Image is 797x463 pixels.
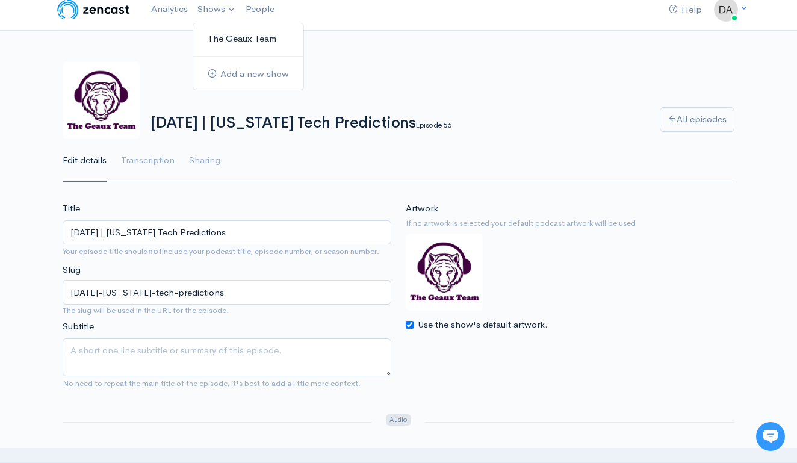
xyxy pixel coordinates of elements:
input: Search articles [35,226,215,250]
h2: Just let us know if you need anything and we'll be happy to help! 🙂 [18,80,223,138]
label: Audio file [63,447,101,461]
label: Subtitle [63,320,94,334]
small: If no artwork is selected your default podcast artwork will be used [406,217,734,229]
small: Episode 56 [415,120,451,130]
strong: not [148,246,162,256]
label: Slug [63,263,81,277]
h1: Hi 👋 [18,58,223,78]
label: Use the show's default artwork. [418,318,548,332]
a: Edit details [63,139,107,182]
a: Transcription [121,139,175,182]
small: The slug will be used in the URL for the episode. [63,305,391,317]
small: No need to repeat the main title of the episode, it's best to add a little more context. [63,378,361,388]
span: Audio [386,414,411,426]
h1: [DATE] | [US_STATE] Tech Predictions [150,114,645,132]
a: The Geaux Team [193,28,303,49]
span: New conversation [78,167,144,176]
p: Find an answer quickly [16,207,225,221]
label: Artwork [406,202,438,216]
input: What is the episode's title? [63,220,391,245]
ul: Shows [193,23,304,90]
input: title-of-episode [63,280,391,305]
button: New conversation [19,160,222,184]
a: All episodes [660,107,734,132]
label: Title [63,202,80,216]
a: Add a new show [193,64,303,85]
a: Sharing [189,139,220,182]
iframe: gist-messenger-bubble-iframe [756,422,785,451]
small: Your episode title should include your podcast title, episode number, or season number. [63,246,379,256]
